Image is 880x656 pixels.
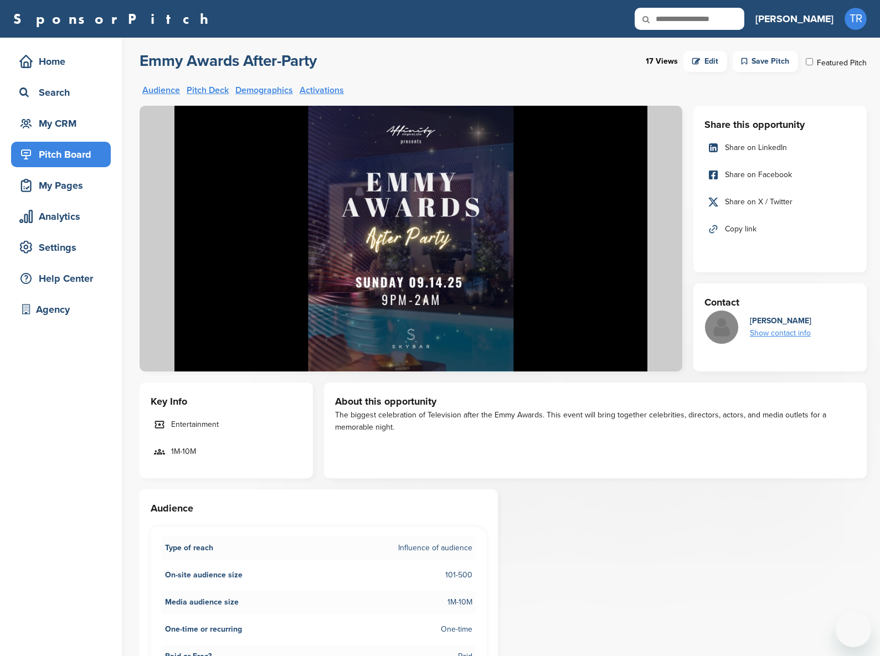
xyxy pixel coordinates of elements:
a: My CRM [11,111,111,136]
h3: Audience [151,500,487,516]
a: Emmy Awards After-Party [140,51,317,72]
div: The biggest celebration of Television after the Emmy Awards. This event will bring together celeb... [335,409,856,433]
div: My Pages [17,175,111,195]
span: Entertainment [171,419,219,431]
span: Copy link [725,223,757,235]
div: Analytics [17,206,111,226]
h3: About this opportunity [335,394,856,409]
a: Share on X / Twitter [704,190,856,214]
a: Audience [142,86,180,95]
a: Search [11,80,111,105]
span: One-time [441,623,472,636]
span: 101-500 [445,569,472,581]
div: Help Center [17,268,111,288]
strong: 17 Views [646,56,678,66]
a: Pitch Board [11,142,111,167]
a: Settings [11,235,111,260]
span: Influence of audience [398,542,472,554]
a: SponsorPitch [13,12,215,26]
a: Home [11,49,111,74]
div: Search [17,82,111,102]
a: Pitch Deck [187,86,229,95]
span: 1M-10M [171,446,196,458]
h3: Contact [704,295,856,310]
span: Share on Facebook [725,169,792,181]
div: Save Pitch [733,51,798,72]
span: TR [845,8,867,30]
div: Home [17,51,111,71]
span: Media audience size [165,596,239,608]
div: Agency [17,299,111,319]
a: Copy link [704,218,856,241]
a: My Pages [11,173,111,198]
span: Type of reach [165,542,213,554]
span: One-time or recurring [165,623,242,636]
a: Demographics [235,86,293,95]
img: Missing [705,311,738,344]
label: Featured Pitch [817,58,867,68]
span: Share on LinkedIn [725,142,787,154]
span: Share on X / Twitter [725,196,792,208]
a: Activations [300,86,344,95]
span: 1M-10M [447,596,472,608]
div: Show contact info [750,327,811,339]
h3: Key Info [151,394,302,409]
a: Edit [683,51,727,72]
a: Agency [11,297,111,322]
a: Share on Facebook [704,163,856,187]
a: Share on LinkedIn [704,136,856,159]
a: [PERSON_NAME] [755,7,833,31]
div: [PERSON_NAME] [750,315,811,327]
span: On-site audience size [165,569,243,581]
h3: [PERSON_NAME] [755,11,833,27]
h2: Emmy Awards After-Party [140,51,317,71]
h3: Share this opportunity [704,117,856,132]
div: Settings [17,237,111,257]
img: Sponsorpitch & [140,106,682,371]
a: Analytics [11,204,111,229]
div: My CRM [17,113,111,133]
iframe: Button to launch messaging window [836,612,871,647]
div: Pitch Board [17,144,111,164]
a: Help Center [11,266,111,291]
